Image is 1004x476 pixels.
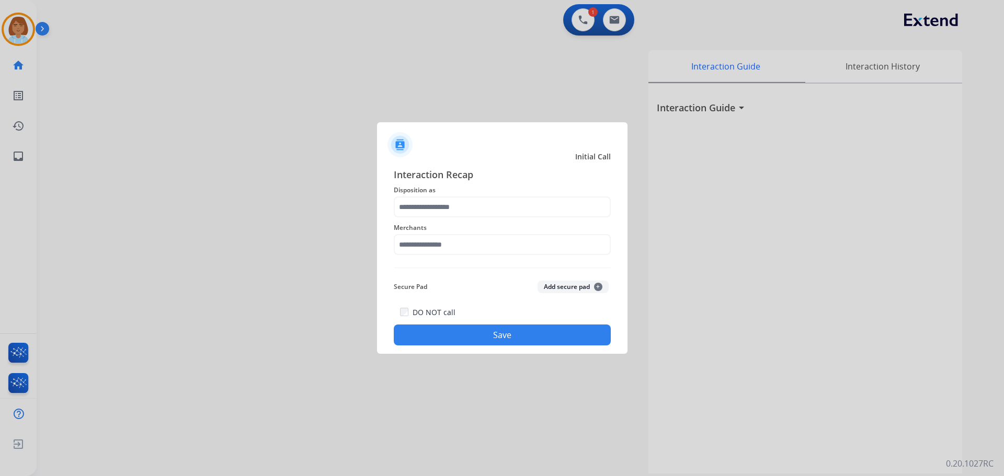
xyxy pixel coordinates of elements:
span: Initial Call [575,152,611,162]
span: Merchants [394,222,611,234]
span: Disposition as [394,184,611,196]
img: contactIcon [387,132,413,157]
button: Save [394,324,611,345]
p: 0.20.1027RC [946,457,994,470]
span: Interaction Recap [394,167,611,184]
label: DO NOT call [413,307,455,318]
button: Add secure pad+ [538,281,609,293]
span: Secure Pad [394,281,427,293]
span: + [594,283,602,291]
